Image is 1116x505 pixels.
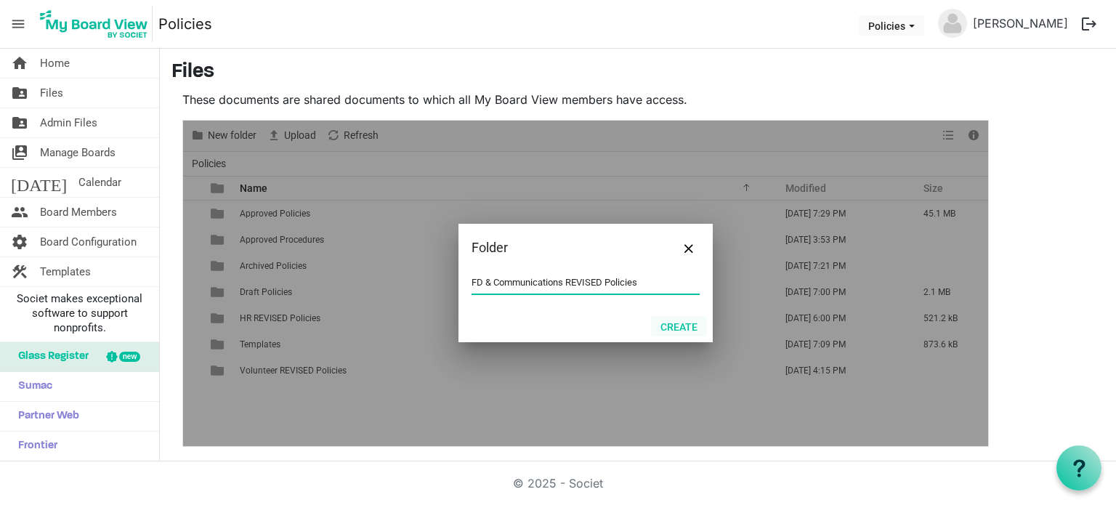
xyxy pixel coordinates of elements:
[11,432,57,461] span: Frontier
[11,257,28,286] span: construction
[40,227,137,256] span: Board Configuration
[11,372,52,401] span: Sumac
[7,291,153,335] span: Societ makes exceptional software to support nonprofits.
[119,352,140,362] div: new
[11,168,67,197] span: [DATE]
[11,138,28,167] span: switch_account
[4,10,32,38] span: menu
[513,476,603,490] a: © 2025 - Societ
[938,9,967,38] img: no-profile-picture.svg
[967,9,1074,38] a: [PERSON_NAME]
[40,49,70,78] span: Home
[859,15,924,36] button: Policies dropdownbutton
[11,402,79,431] span: Partner Web
[40,257,91,286] span: Templates
[472,272,700,294] input: Enter your folder name
[40,108,97,137] span: Admin Files
[11,342,89,371] span: Glass Register
[40,138,116,167] span: Manage Boards
[36,6,153,42] img: My Board View Logo
[678,237,700,259] button: Close
[11,198,28,227] span: people
[171,60,1104,85] h3: Files
[36,6,158,42] a: My Board View Logo
[78,168,121,197] span: Calendar
[40,198,117,227] span: Board Members
[1074,9,1104,39] button: logout
[472,237,654,259] div: Folder
[11,108,28,137] span: folder_shared
[158,9,212,39] a: Policies
[182,91,989,108] p: These documents are shared documents to which all My Board View members have access.
[11,49,28,78] span: home
[11,227,28,256] span: settings
[651,316,707,336] button: Create
[11,78,28,108] span: folder_shared
[40,78,63,108] span: Files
